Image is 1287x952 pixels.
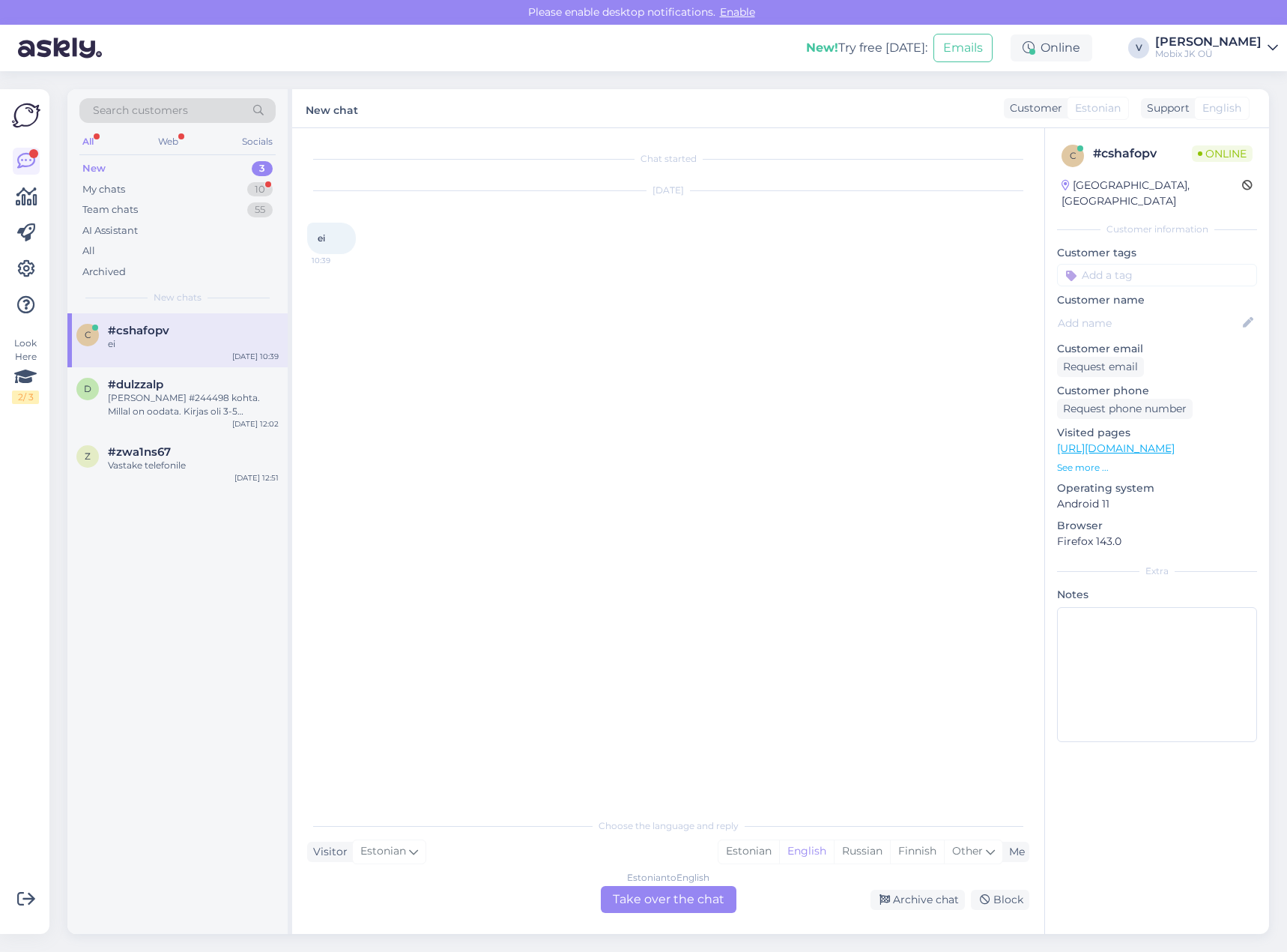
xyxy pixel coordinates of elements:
div: 55 [247,202,273,217]
span: c [85,329,91,340]
div: # cshafopv [1093,145,1192,163]
span: #zwa1ns67 [108,445,171,459]
span: English [1202,100,1241,116]
span: #cshafopv [108,324,169,337]
span: Enable [715,5,760,19]
div: Take over the chat [601,886,736,913]
div: [PERSON_NAME] [1155,36,1262,48]
b: New! [806,40,838,55]
div: Archive chat [870,890,965,910]
span: d [84,383,91,394]
div: Try free [DATE]: [806,39,927,57]
div: Socials [239,132,276,151]
div: Web [155,132,181,151]
span: Estonian [360,843,406,860]
div: Look Here [12,337,39,404]
input: Add name [1058,315,1240,331]
span: ei [318,232,325,244]
div: Estonian [718,840,779,863]
div: Customer [1004,100,1062,116]
div: [DATE] [307,184,1029,197]
div: Mobix JK OÜ [1155,48,1262,60]
div: Chat started [307,152,1029,166]
div: Support [1141,100,1190,116]
p: Customer email [1057,341,1257,357]
div: Block [971,890,1029,910]
span: 10:39 [312,255,368,266]
div: Finnish [890,840,944,863]
span: Search customers [93,103,188,118]
div: Vastake telefonile [108,459,279,472]
div: ei [108,337,279,351]
a: [PERSON_NAME]Mobix JK OÜ [1155,36,1278,60]
p: Browser [1057,518,1257,534]
span: Estonian [1075,100,1121,116]
div: [DATE] 10:39 [232,351,279,362]
p: Notes [1057,587,1257,603]
div: Choose the language and reply [307,819,1029,833]
div: New [82,161,106,176]
div: [DATE] 12:02 [232,418,279,430]
div: Extra [1057,564,1257,578]
div: 10 [247,182,273,197]
div: Online [1011,34,1092,61]
p: Operating system [1057,480,1257,496]
div: Visitor [307,844,348,860]
span: c [1070,150,1076,161]
div: 2 / 3 [12,391,39,404]
div: My chats [82,182,125,197]
div: [DATE] 12:51 [234,472,279,483]
div: Estonian to English [627,871,709,885]
p: Customer phone [1057,383,1257,399]
span: #dulzzalp [108,378,163,391]
div: [GEOGRAPHIC_DATA], [GEOGRAPHIC_DATA] [1062,178,1242,209]
img: Askly Logo [12,101,40,130]
div: 3 [252,161,273,176]
p: Customer name [1057,292,1257,308]
div: All [79,132,97,151]
div: Customer information [1057,223,1257,236]
p: Customer tags [1057,245,1257,261]
div: AI Assistant [82,223,138,238]
div: Request phone number [1057,399,1193,419]
div: English [779,840,834,863]
span: New chats [154,291,202,304]
p: Visited pages [1057,425,1257,441]
div: Team chats [82,202,138,217]
span: Online [1192,145,1253,162]
div: Russian [834,840,890,863]
p: See more ... [1057,461,1257,475]
div: V [1128,37,1149,58]
input: Add a tag [1057,264,1257,286]
a: [URL][DOMAIN_NAME] [1057,442,1175,455]
span: z [85,451,91,462]
div: Request email [1057,357,1144,377]
p: Firefox 143.0 [1057,534,1257,549]
div: Archived [82,265,126,280]
div: All [82,244,95,259]
div: Me [1003,844,1025,860]
span: Other [952,844,983,858]
button: Emails [933,34,993,62]
label: New chat [306,98,358,118]
div: [PERSON_NAME] #244498 kohta. Millal on oodata. Kirjas oli 3-5 tööpäeva. [108,391,279,418]
p: Android 11 [1057,496,1257,512]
